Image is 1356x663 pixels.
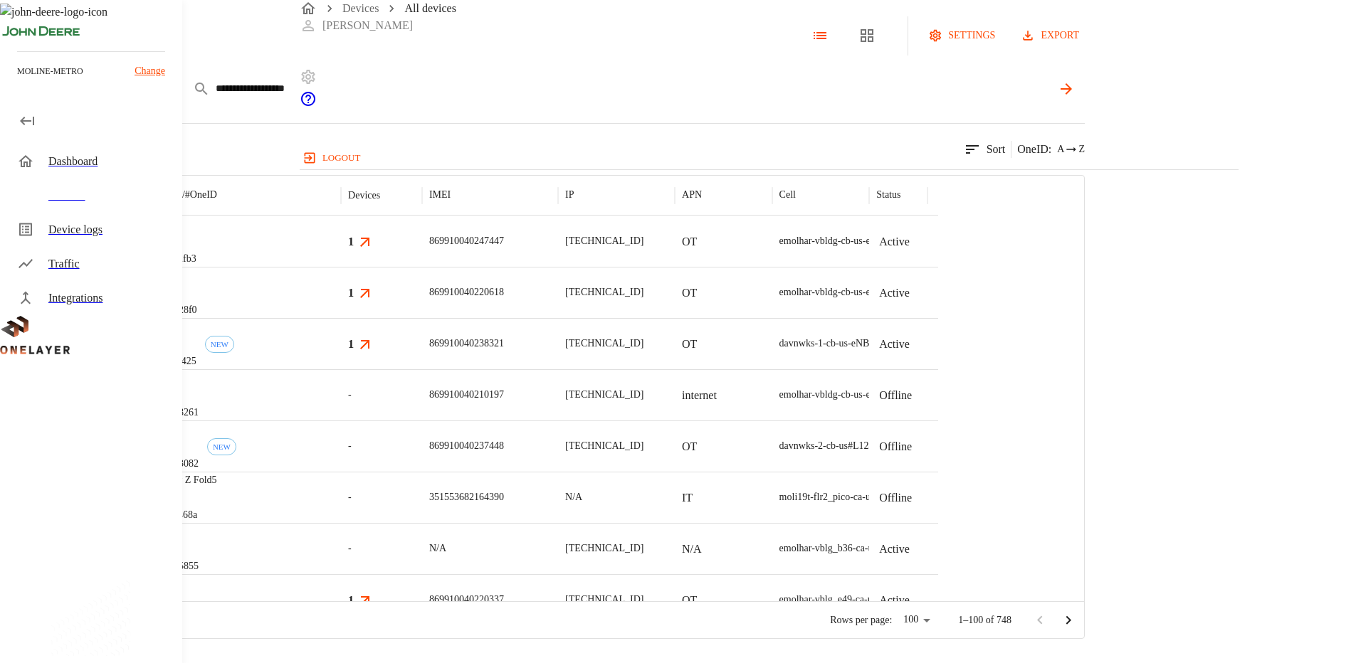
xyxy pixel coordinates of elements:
[565,336,643,351] p: [TECHNICAL_ID]
[429,593,504,607] p: 869910040220337
[879,489,912,506] p: Offline
[682,592,697,609] p: OT
[682,438,697,455] p: OT
[779,338,900,349] span: davnwks-1-cb-us-eNB493850
[682,387,717,404] p: internet
[348,285,354,301] h3: 1
[348,541,352,556] span: -
[898,610,935,630] div: 100
[300,97,317,110] span: Support Portal
[779,541,1076,556] div: emolhar-vblg_b36-ca-us-eNB432539 #EB211210942::NOKIA::FW2QQD
[429,439,504,453] p: 869910040237448
[879,541,910,558] p: Active
[348,190,380,201] div: Devices
[779,594,877,605] span: emolhar-vblg_e49-ca-us
[348,336,354,352] h3: 1
[207,438,236,455] div: First seen: 08/18/2025 11:45:54 AM
[208,442,236,451] span: NEW
[185,189,217,200] span: # OneID
[879,336,910,353] p: Active
[154,508,217,522] p: #026e468a
[779,234,1044,248] div: emolhar-vbldg-cb-us-eNB493830 #DH240725611::NOKIA::ASIB
[206,340,233,349] span: NEW
[779,543,929,553] span: emolhar-vblg_b36-ca-us-eNB432539
[879,592,910,609] p: Active
[779,388,1044,402] div: emolhar-vbldg-cb-us-eNB493830 #DH240725611::NOKIA::ASIB
[779,389,914,400] span: emolhar-vbldg-cb-us-eNB493830
[565,285,643,299] p: [TECHNICAL_ID]
[342,2,379,14] a: Devices
[205,336,234,353] div: First seen: 08/15/2025 09:11:56 AM
[879,233,910,250] p: Active
[779,287,914,297] span: emolhar-vbldg-cb-us-eNB493830
[565,541,643,556] p: [TECHNICAL_ID]
[779,440,848,451] span: davnwks-2-cb-us
[682,489,693,506] p: IT
[682,233,697,250] p: OT
[848,440,974,451] span: #L1243710802::NOKIA::ASIB
[682,285,697,302] p: OT
[348,233,354,250] h3: 1
[429,188,451,202] p: IMEI
[682,336,697,353] p: OT
[429,336,504,351] p: 869910040238321
[779,188,796,202] p: Cell
[565,439,643,453] p: [TECHNICAL_ID]
[565,593,643,607] p: [TECHNICAL_ID]
[348,388,352,402] span: -
[565,490,582,504] p: N/A
[429,285,504,299] p: 869910040220618
[322,17,413,34] p: [PERSON_NAME]
[348,439,352,453] span: -
[429,541,446,556] p: N/A
[1054,606,1083,635] button: Go to next page
[779,235,914,246] span: emolhar-vbldg-cb-us-eNB493830
[429,490,504,504] p: 351553682164390
[779,492,875,502] span: moli19t-flr2_pico-ca-us
[682,541,702,558] p: N/A
[779,285,1044,299] div: emolhar-vbldg-cb-us-eNB493830 #DH240725611::NOKIA::ASIB
[300,147,1239,169] a: logout
[879,387,912,404] p: Offline
[876,188,900,202] p: Status
[300,97,317,110] a: onelayer-support
[429,388,504,402] p: 869910040210197
[879,285,910,302] p: Active
[879,438,912,455] p: Offline
[565,188,574,202] p: IP
[429,234,504,248] p: 869910040247447
[154,473,217,487] p: Galaxy Z Fold5
[958,613,1011,627] p: 1–100 of 748
[348,490,352,504] span: -
[300,147,366,169] button: logout
[565,234,643,248] p: [TECHNICAL_ID]
[348,592,354,608] h3: 1
[154,188,217,202] p: Model /
[682,188,702,202] p: APN
[830,613,892,627] p: Rows per page:
[565,388,643,402] p: [TECHNICAL_ID]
